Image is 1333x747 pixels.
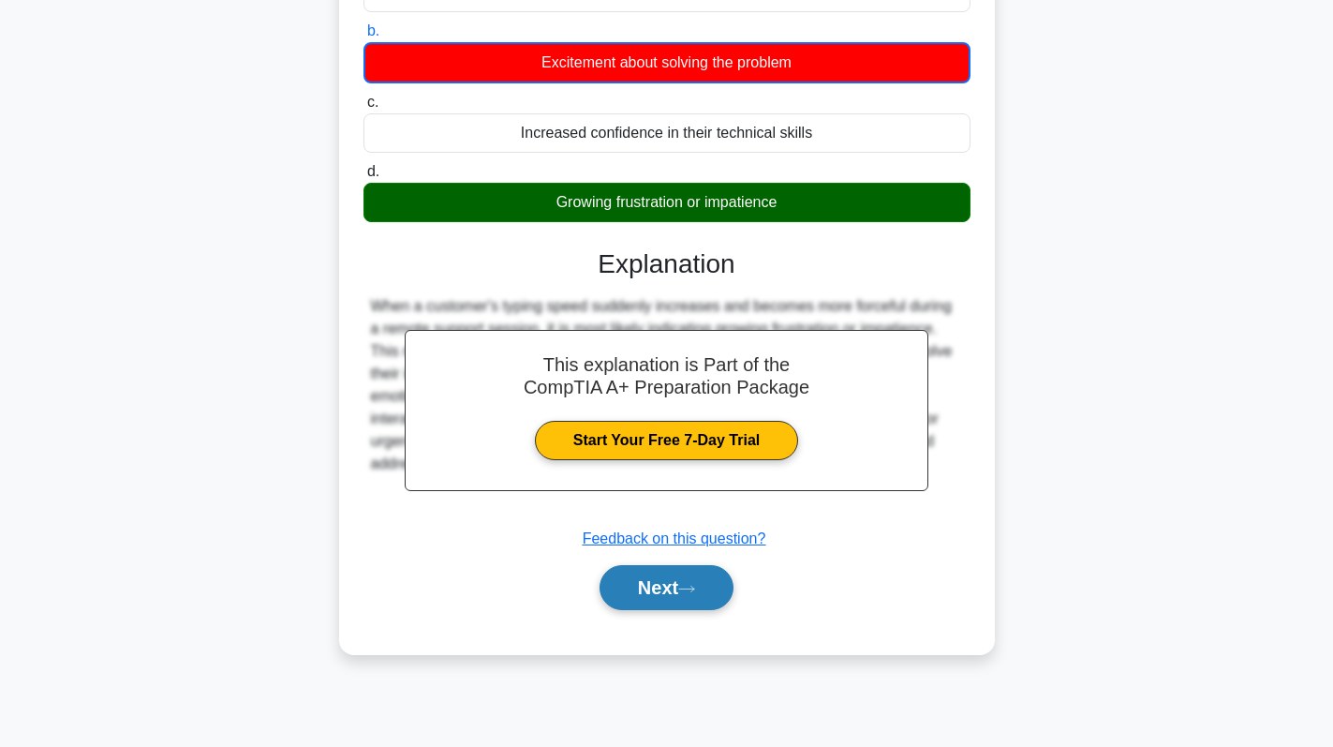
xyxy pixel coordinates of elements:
div: Increased confidence in their technical skills [363,113,970,153]
h3: Explanation [375,248,959,280]
div: Growing frustration or impatience [363,183,970,222]
div: When a customer's typing speed suddenly increases and becomes more forceful during a remote suppo... [371,295,963,475]
a: Start Your Free 7-Day Trial [535,421,798,460]
button: Next [600,565,733,610]
span: d. [367,163,379,179]
span: c. [367,94,378,110]
a: Feedback on this question? [583,530,766,546]
span: b. [367,22,379,38]
div: Excitement about solving the problem [363,42,970,83]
